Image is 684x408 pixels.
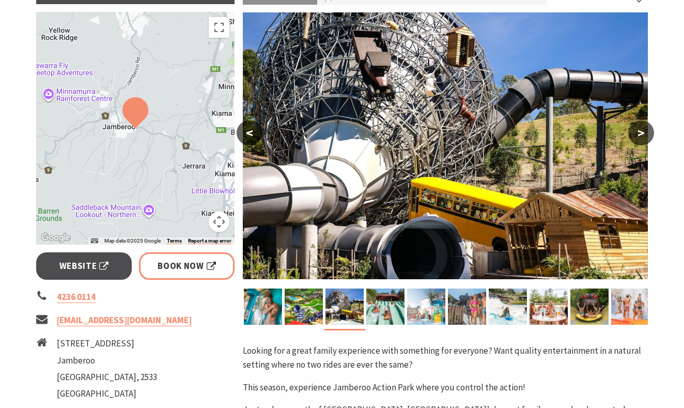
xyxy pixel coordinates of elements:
span: Book Now [158,259,216,273]
img: The Perfect Storm [243,12,648,279]
img: Fun for everyone at Banjo's Billabong [611,289,649,325]
p: Looking for a great family experience with something for everyone? Want quality entertainment in ... [243,344,648,372]
button: Map camera controls [209,211,229,232]
img: Google [39,231,73,245]
li: Jamberoo [57,354,157,368]
a: Terms (opens in new tab) [167,238,182,244]
li: [GEOGRAPHIC_DATA], 2533 [57,370,157,384]
img: Jamberoo Action Park [285,289,323,325]
img: The Perfect Storm [325,289,364,325]
img: Jamberoo Action Park [407,289,445,325]
img: Feel The Rush, race your mates - Octo-Racer, only at Jamberoo Action Park [489,289,527,325]
button: > [628,120,654,145]
a: Website [36,252,132,280]
span: Website [59,259,109,273]
a: Click to see this area on Google Maps [39,231,73,245]
a: 4236 0114 [57,291,96,303]
button: Toggle fullscreen view [209,17,229,38]
a: Book Now [139,252,235,280]
a: Report a map error [188,238,231,244]
button: < [237,120,262,145]
p: This season, experience Jamberoo Action Park where you control the action! [243,381,648,395]
a: [EMAIL_ADDRESS][DOMAIN_NAME] [57,314,192,326]
img: only at Jamberoo...where you control the action! [366,289,405,325]
li: [STREET_ADDRESS] [57,337,157,351]
span: Map data ©2025 Google [104,238,161,244]
img: Drop into the Darkness on The Taipan! [570,289,609,325]
img: Jamberoo...where you control the Action! [448,289,486,325]
img: Bombora Seafood Bombora Scoop [530,289,568,325]
li: [GEOGRAPHIC_DATA] [57,387,157,401]
button: Keyboard shortcuts [91,237,98,245]
img: A Truly Hair Raising Experience - The Stinger, only at Jamberoo! [244,289,282,325]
